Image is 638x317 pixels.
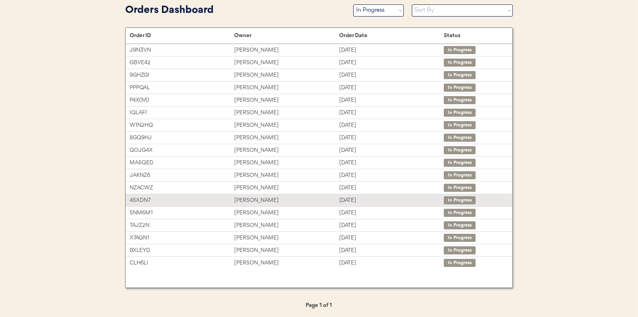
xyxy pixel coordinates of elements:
[339,246,444,255] div: [DATE]
[339,32,444,39] div: Order Date
[130,196,234,205] div: 45XDN7
[130,246,234,255] div: BXLEYD
[339,46,444,55] div: [DATE]
[234,258,339,268] div: [PERSON_NAME]
[130,108,234,118] div: IQLAFI
[234,196,339,205] div: [PERSON_NAME]
[130,158,234,168] div: MA5QED
[279,301,359,310] div: Page 1 of 1
[234,108,339,118] div: [PERSON_NAME]
[339,196,444,205] div: [DATE]
[339,83,444,92] div: [DATE]
[130,96,234,105] div: P4X0V0
[234,71,339,80] div: [PERSON_NAME]
[339,146,444,155] div: [DATE]
[130,58,234,67] div: GBVE42
[130,83,234,92] div: PPPQAL
[234,208,339,218] div: [PERSON_NAME]
[130,208,234,218] div: SNM6M1
[130,133,234,143] div: 8GQ9HJ
[339,133,444,143] div: [DATE]
[339,233,444,243] div: [DATE]
[130,46,234,55] div: J9N3VN
[339,171,444,180] div: [DATE]
[339,71,444,80] div: [DATE]
[234,83,339,92] div: [PERSON_NAME]
[130,233,234,243] div: X7AQN1
[234,46,339,55] div: [PERSON_NAME]
[125,3,345,18] div: Orders Dashboard
[130,146,234,155] div: QOJG4X
[339,121,444,130] div: [DATE]
[234,183,339,193] div: [PERSON_NAME]
[234,121,339,130] div: [PERSON_NAME]
[339,108,444,118] div: [DATE]
[130,171,234,180] div: JAKNZ6
[130,32,234,39] div: Order ID
[234,32,339,39] div: Owner
[444,32,504,39] div: Status
[339,258,444,268] div: [DATE]
[130,183,234,193] div: NZACWZ
[130,258,234,268] div: CLH6LI
[339,221,444,230] div: [DATE]
[339,183,444,193] div: [DATE]
[234,146,339,155] div: [PERSON_NAME]
[130,71,234,80] div: 9GHZGI
[234,96,339,105] div: [PERSON_NAME]
[234,171,339,180] div: [PERSON_NAME]
[130,121,234,130] div: W1N2HQ
[339,208,444,218] div: [DATE]
[234,221,339,230] div: [PERSON_NAME]
[234,158,339,168] div: [PERSON_NAME]
[234,233,339,243] div: [PERSON_NAME]
[234,58,339,67] div: [PERSON_NAME]
[130,221,234,230] div: TAJZ2N
[234,246,339,255] div: [PERSON_NAME]
[234,133,339,143] div: [PERSON_NAME]
[339,158,444,168] div: [DATE]
[339,58,444,67] div: [DATE]
[339,96,444,105] div: [DATE]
